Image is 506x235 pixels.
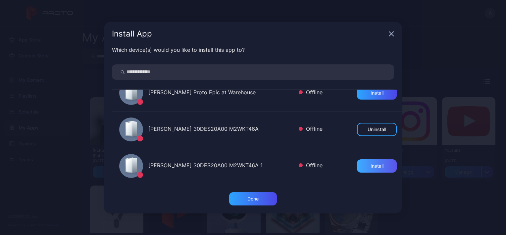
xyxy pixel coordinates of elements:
[148,88,293,98] div: [PERSON_NAME] Proto Epic at Warehouse
[357,159,397,173] button: Install
[112,30,386,38] div: Install App
[371,163,383,169] div: Install
[357,86,397,100] button: Install
[299,161,323,171] div: Offline
[148,125,293,134] div: [PERSON_NAME] 30DES20A00 M2WKT46A
[299,88,323,98] div: Offline
[148,161,293,171] div: [PERSON_NAME] 30DES20A00 M2WKT46A 1
[112,46,394,54] div: Which device(s) would you like to install this app to?
[299,125,323,134] div: Offline
[357,123,397,136] button: Uninstall
[247,196,259,201] div: Done
[229,192,277,205] button: Done
[371,90,383,96] div: Install
[368,127,386,132] div: Uninstall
